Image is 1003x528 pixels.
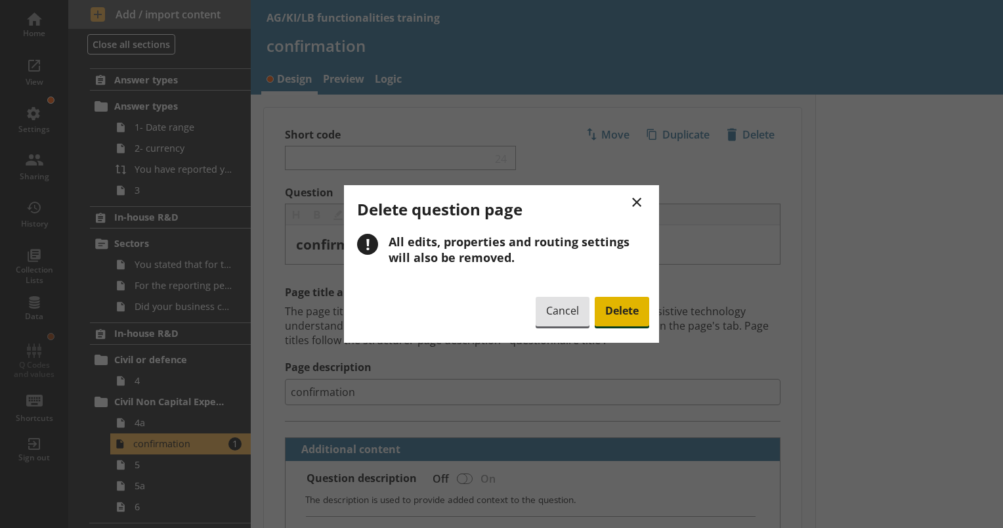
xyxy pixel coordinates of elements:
button: Cancel [536,297,589,327]
button: × [625,187,649,216]
div: ! [357,234,378,255]
div: All edits, properties and routing settings will also be removed. [389,234,649,265]
button: Delete [595,297,649,327]
h2: Delete question page [357,198,649,220]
